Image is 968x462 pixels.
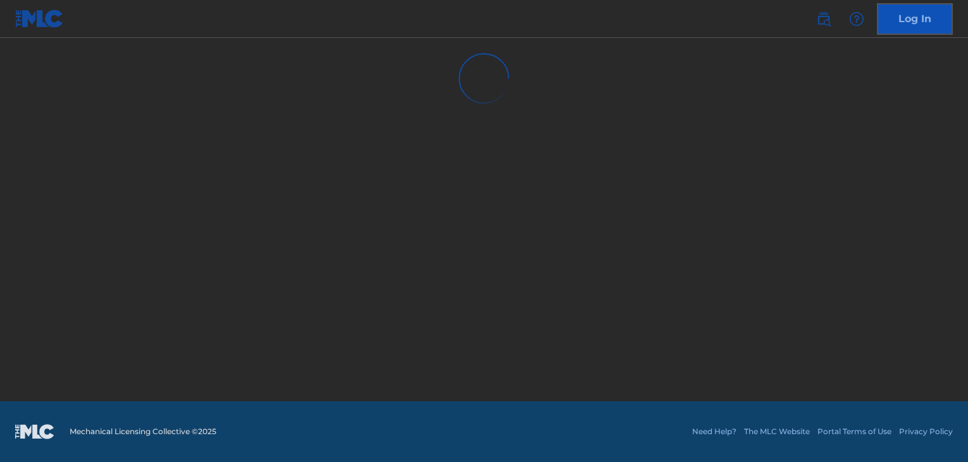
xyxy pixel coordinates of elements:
img: logo [15,424,54,439]
a: Portal Terms of Use [817,426,891,437]
a: Need Help? [692,426,736,437]
span: Mechanical Licensing Collective © 2025 [70,426,216,437]
a: The MLC Website [744,426,810,437]
div: Help [844,6,869,32]
img: help [849,11,864,27]
img: MLC Logo [15,9,64,28]
a: Log In [877,3,953,35]
img: search [816,11,831,27]
a: Privacy Policy [899,426,953,437]
img: preloader [449,44,518,113]
a: Public Search [811,6,836,32]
